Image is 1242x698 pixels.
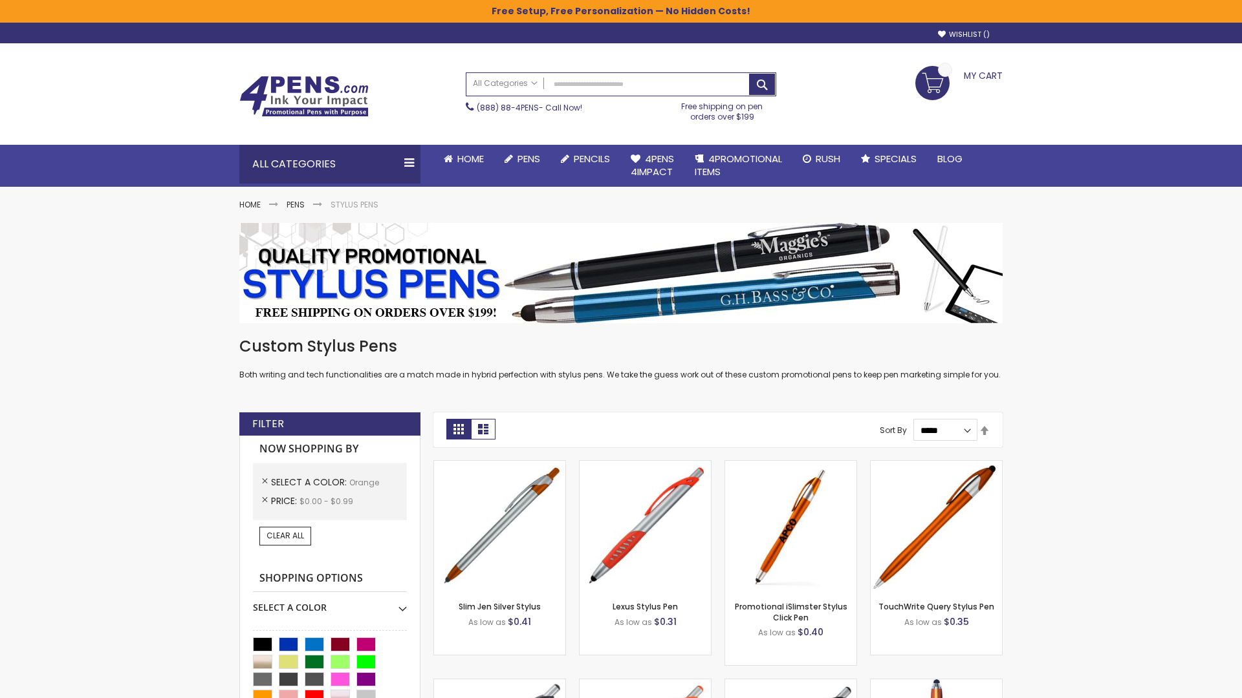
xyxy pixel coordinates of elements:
[239,223,1003,323] img: Stylus Pens
[816,152,840,165] span: Rush
[459,601,541,612] a: Slim Jen Silver Stylus
[239,336,1003,357] h1: Custom Stylus Pens
[433,145,494,173] a: Home
[758,627,796,638] span: As low as
[550,145,620,173] a: Pencils
[875,152,917,165] span: Specials
[253,565,407,593] strong: Shopping Options
[473,78,538,89] span: All Categories
[349,477,379,488] span: Orange
[631,152,674,178] span: 4Pens 4impact
[271,476,349,489] span: Select A Color
[259,527,311,545] a: Clear All
[267,530,304,541] span: Clear All
[239,145,420,184] div: All Categories
[494,145,550,173] a: Pens
[620,145,684,187] a: 4Pens4impact
[468,617,506,628] span: As low as
[517,152,540,165] span: Pens
[938,30,990,39] a: Wishlist
[735,601,847,622] a: Promotional iSlimster Stylus Click Pen
[798,626,823,639] span: $0.40
[871,679,1002,690] a: TouchWrite Command Stylus Pen-Orange
[252,417,284,431] strong: Filter
[580,460,711,471] a: Lexus Stylus Pen-Orange
[904,617,942,628] span: As low as
[927,145,973,173] a: Blog
[331,199,378,210] strong: Stylus Pens
[477,102,539,113] a: (888) 88-4PENS
[477,102,582,113] span: - Call Now!
[668,96,777,122] div: Free shipping on pen orders over $199
[434,461,565,592] img: Slim Jen Silver Stylus-Orange
[457,152,484,165] span: Home
[466,73,544,94] a: All Categories
[944,615,969,628] span: $0.35
[253,436,407,463] strong: Now Shopping by
[580,679,711,690] a: Boston Silver Stylus Pen-Orange
[300,496,353,507] span: $0.00 - $0.99
[615,617,652,628] span: As low as
[792,145,851,173] a: Rush
[684,145,792,187] a: 4PROMOTIONALITEMS
[871,461,1002,592] img: TouchWrite Query Stylus Pen-Orange
[580,461,711,592] img: Lexus Stylus Pen-Orange
[574,152,610,165] span: Pencils
[434,679,565,690] a: Boston Stylus Pen-Orange
[508,615,531,628] span: $0.41
[725,679,856,690] a: Lexus Metallic Stylus Pen-Orange
[613,601,678,612] a: Lexus Stylus Pen
[937,152,963,165] span: Blog
[239,76,369,117] img: 4Pens Custom Pens and Promotional Products
[253,592,407,614] div: Select A Color
[654,615,677,628] span: $0.31
[239,199,261,210] a: Home
[287,199,305,210] a: Pens
[878,601,994,612] a: TouchWrite Query Stylus Pen
[871,460,1002,471] a: TouchWrite Query Stylus Pen-Orange
[434,460,565,471] a: Slim Jen Silver Stylus-Orange
[880,425,907,436] label: Sort By
[271,494,300,507] span: Price
[725,461,856,592] img: Promotional iSlimster Stylus Click Pen-Orange
[695,152,782,178] span: 4PROMOTIONAL ITEMS
[446,419,471,439] strong: Grid
[725,460,856,471] a: Promotional iSlimster Stylus Click Pen-Orange
[851,145,927,173] a: Specials
[239,336,1003,381] div: Both writing and tech functionalities are a match made in hybrid perfection with stylus pens. We ...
